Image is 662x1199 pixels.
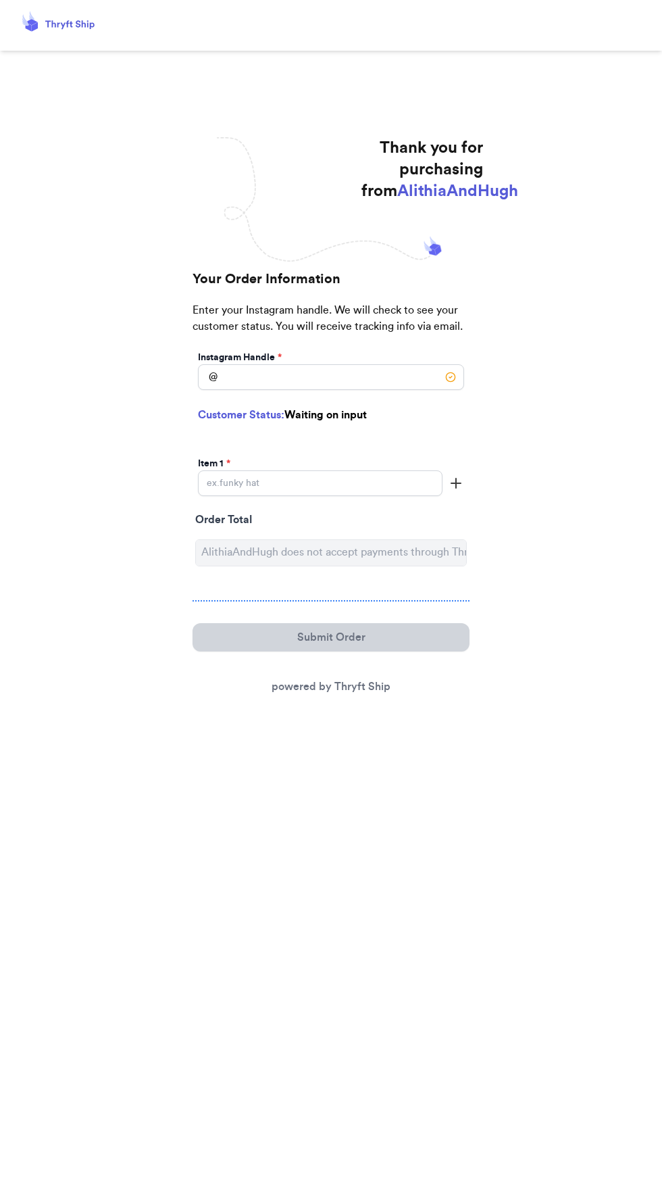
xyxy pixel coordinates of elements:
h2: Your Order Information [193,270,469,302]
label: Instagram Handle [198,351,282,364]
a: powered by Thryft Ship [272,681,390,692]
div: Order Total [195,512,467,534]
span: Customer Status: [198,410,284,420]
button: Submit Order [193,623,469,652]
p: Enter your Instagram handle. We will check to see your customer status. You will receive tracking... [193,302,469,348]
label: Item 1 [198,457,230,470]
span: AlithiaAndHugh [397,183,518,199]
span: Waiting on input [284,410,367,420]
div: @ [198,364,218,390]
h1: Thank you for purchasing from [361,137,483,202]
input: ex.funky hat [198,470,442,496]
